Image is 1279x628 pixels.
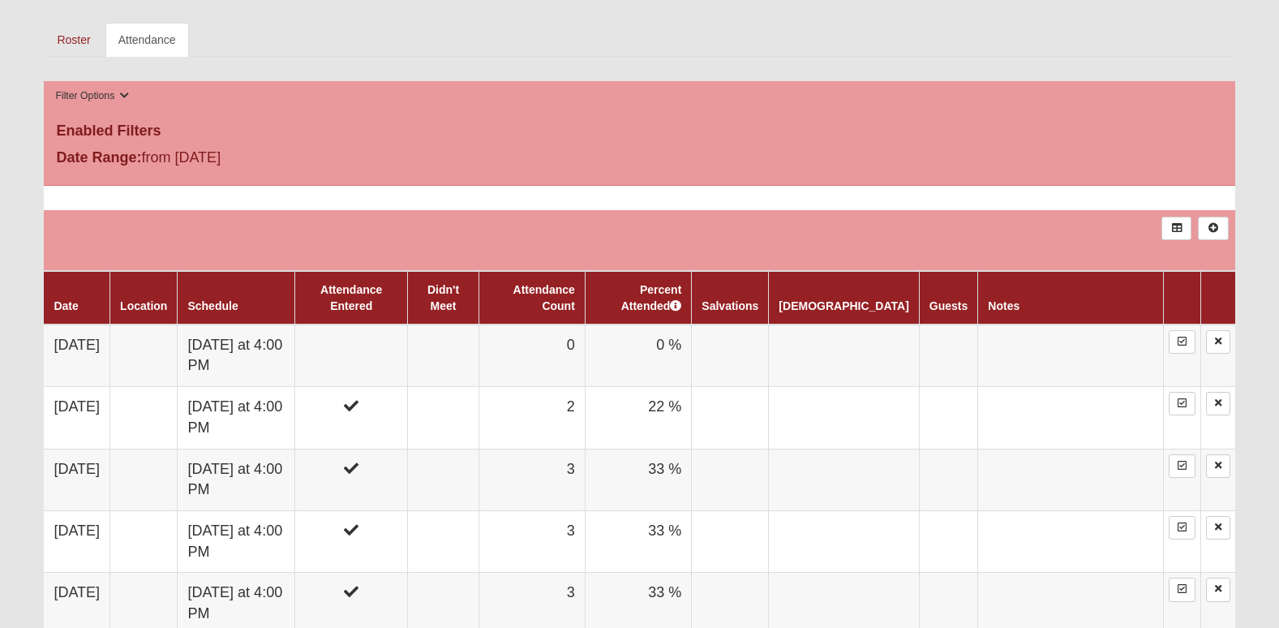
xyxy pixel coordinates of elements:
a: Percent Attended [621,283,682,312]
label: Date Range: [56,147,141,169]
td: 33 % [585,511,692,573]
a: Notes [988,299,1019,312]
td: 22 % [585,387,692,449]
td: 3 [479,449,586,510]
a: Date [54,299,78,312]
td: [DATE] [44,387,109,449]
a: Location [120,299,167,312]
h4: Enabled Filters [56,123,1222,140]
a: Schedule [187,299,238,312]
th: Guests [919,271,977,325]
td: [DATE] at 4:00 PM [178,325,295,387]
a: Enter Attendance [1169,454,1195,478]
td: [DATE] at 4:00 PM [178,449,295,510]
a: Attendance Count [513,283,575,312]
a: Enter Attendance [1169,516,1195,540]
a: Enter Attendance [1169,330,1195,354]
a: Enter Attendance [1169,578,1195,601]
td: 0 [479,325,586,387]
a: Attendance [105,23,189,57]
td: [DATE] at 4:00 PM [178,511,295,573]
a: Delete [1206,578,1230,601]
a: Alt+N [1198,217,1228,240]
td: [DATE] at 4:00 PM [178,387,295,449]
a: Roster [44,23,103,57]
a: Export to Excel [1161,217,1191,240]
a: Didn't Meet [427,283,459,312]
td: 0 % [585,325,692,387]
td: 2 [479,387,586,449]
button: Filter Options [50,88,134,105]
th: Salvations [692,271,769,325]
div: from [DATE] [44,147,440,173]
a: Attendance Entered [320,283,382,312]
a: Delete [1206,516,1230,540]
td: 33 % [585,449,692,510]
a: Enter Attendance [1169,392,1195,415]
a: Delete [1206,392,1230,415]
td: [DATE] [44,325,109,387]
td: [DATE] [44,449,109,510]
th: [DEMOGRAPHIC_DATA] [769,271,919,325]
td: 3 [479,511,586,573]
a: Delete [1206,454,1230,478]
a: Delete [1206,330,1230,354]
td: [DATE] [44,511,109,573]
